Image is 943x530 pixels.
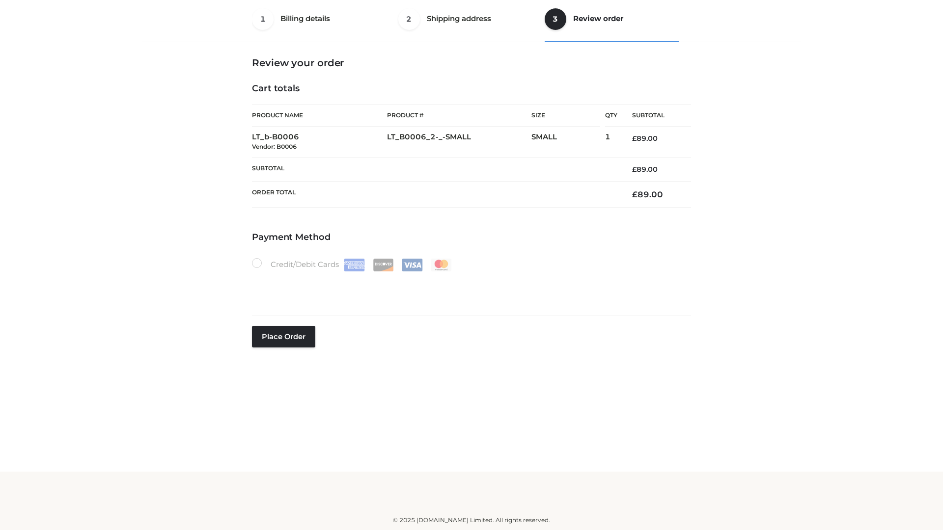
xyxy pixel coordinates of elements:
bdi: 89.00 [632,134,658,143]
td: 1 [605,127,617,158]
h4: Cart totals [252,83,691,94]
h3: Review your order [252,57,691,69]
th: Subtotal [252,157,617,181]
th: Product Name [252,104,387,127]
img: Amex [344,259,365,271]
img: Mastercard [431,259,452,271]
th: Size [531,105,600,127]
td: LT_B0006_2-_-SMALL [387,127,531,158]
span: £ [632,189,638,199]
bdi: 89.00 [632,165,658,174]
td: LT_b-B0006 [252,127,387,158]
th: Order Total [252,182,617,208]
div: © 2025 [DOMAIN_NAME] Limited. All rights reserved. [146,515,797,525]
span: £ [632,134,637,143]
label: Credit/Debit Cards [252,258,453,271]
span: £ [632,165,637,174]
th: Qty [605,104,617,127]
img: Discover [373,259,394,271]
small: Vendor: B0006 [252,143,297,150]
h4: Payment Method [252,232,691,243]
td: SMALL [531,127,605,158]
img: Visa [402,259,423,271]
button: Place order [252,326,315,347]
iframe: Secure payment input frame [250,269,689,305]
bdi: 89.00 [632,189,663,199]
th: Subtotal [617,105,691,127]
th: Product # [387,104,531,127]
